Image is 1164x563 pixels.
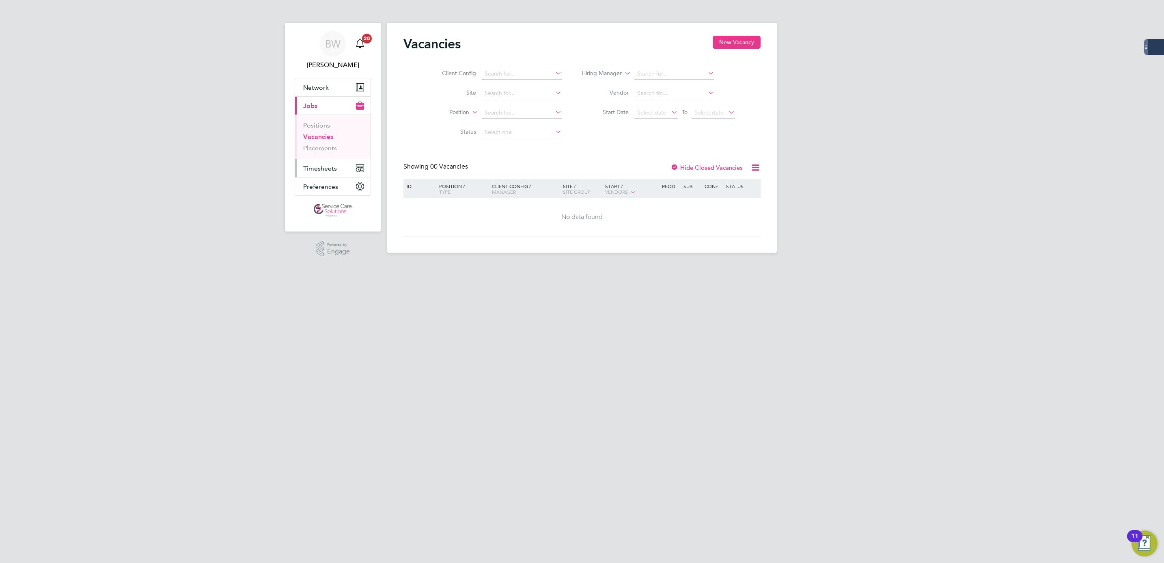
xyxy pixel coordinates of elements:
[634,88,714,99] input: Search for...
[492,188,516,195] span: Manager
[482,107,562,119] input: Search for...
[303,144,337,152] a: Placements
[405,179,433,193] div: ID
[403,36,461,52] h2: Vacancies
[295,31,371,70] a: BW[PERSON_NAME]
[582,89,629,96] label: Vendor
[575,69,622,78] label: Hiring Manager
[295,97,371,115] button: Jobs
[303,84,329,91] span: Network
[295,159,371,177] button: Timesheets
[433,179,490,199] div: Position /
[582,108,629,116] label: Start Date
[1131,536,1138,547] div: 11
[429,128,476,135] label: Status
[285,23,381,232] nav: Main navigation
[295,204,371,217] a: Go to home page
[490,179,561,199] div: Client Config /
[303,133,333,141] a: Vacancies
[681,179,703,193] div: Sub
[482,68,562,80] input: Search for...
[660,179,681,193] div: Reqd
[703,179,724,193] div: Conf
[605,188,628,195] span: Vendors
[303,165,337,172] span: Timesheets
[713,36,761,49] button: New Vacancy
[314,204,352,217] img: servicecare-logo-retina.png
[429,89,476,96] label: Site
[482,127,562,138] input: Select one
[362,34,372,43] span: 20
[694,109,724,116] span: Select date
[303,121,330,129] a: Positions
[295,178,371,195] button: Preferences
[303,183,338,191] span: Preferences
[439,188,451,195] span: Type
[327,241,350,248] span: Powered by
[327,248,350,255] span: Engage
[403,162,470,171] div: Showing
[561,179,604,199] div: Site /
[1132,531,1158,557] button: Open Resource Center, 11 new notifications
[352,31,368,57] a: 20
[724,179,759,193] div: Status
[295,115,371,159] div: Jobs
[295,78,371,96] button: Network
[634,68,714,80] input: Search for...
[316,241,350,257] a: Powered byEngage
[482,88,562,99] input: Search for...
[303,102,317,110] span: Jobs
[603,179,660,199] div: Start /
[637,109,666,116] span: Select date
[430,162,468,171] span: 00 Vacancies
[325,39,341,49] span: BW
[679,107,690,117] span: To
[429,69,476,77] label: Client Config
[405,213,759,221] div: No data found
[670,164,743,171] label: Hide Closed Vacancies
[422,108,469,117] label: Position
[563,188,591,195] span: Site Group
[295,60,371,70] span: Bethany Wiles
